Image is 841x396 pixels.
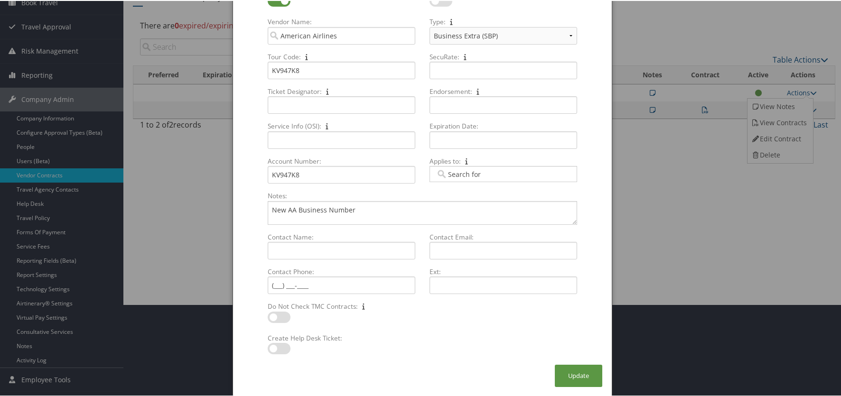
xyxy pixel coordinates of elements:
label: Vendor Name: [264,16,419,26]
select: Type: [430,26,577,44]
input: Vendor Name: [268,26,415,44]
input: Ticket Designator: [268,95,415,113]
label: Do Not Check TMC Contracts: [264,301,419,310]
label: Contact Phone: [264,266,419,276]
input: Contact Name: [268,241,415,258]
input: Service Info (OSI): [268,130,415,148]
input: Expiration Date: [430,130,577,148]
label: SecuRate: [426,51,581,61]
label: Ticket Designator: [264,86,419,95]
input: Account Number: [268,165,415,183]
label: Notes: [264,190,581,200]
input: Contact Email: [430,241,577,258]
label: Applies to: [426,156,581,165]
input: Ext: [430,276,577,293]
label: Service Info (OSI): [264,120,419,130]
input: Applies to: [436,168,489,178]
label: Type: [426,16,581,26]
input: Contact Phone: [268,276,415,293]
input: SecuRate: [430,61,577,78]
input: Endorsement: [430,95,577,113]
label: Create Help Desk Ticket: [264,332,419,342]
input: Tour Code: [268,61,415,78]
label: Endorsement: [426,86,581,95]
label: Contact Name: [264,231,419,241]
textarea: Notes: [268,200,577,224]
label: Account Number: [264,156,419,165]
label: Expiration Date: [426,120,581,130]
label: Contact Email: [426,231,581,241]
label: Tour Code: [264,51,419,61]
label: Ext: [426,266,581,276]
button: Update [555,364,602,386]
